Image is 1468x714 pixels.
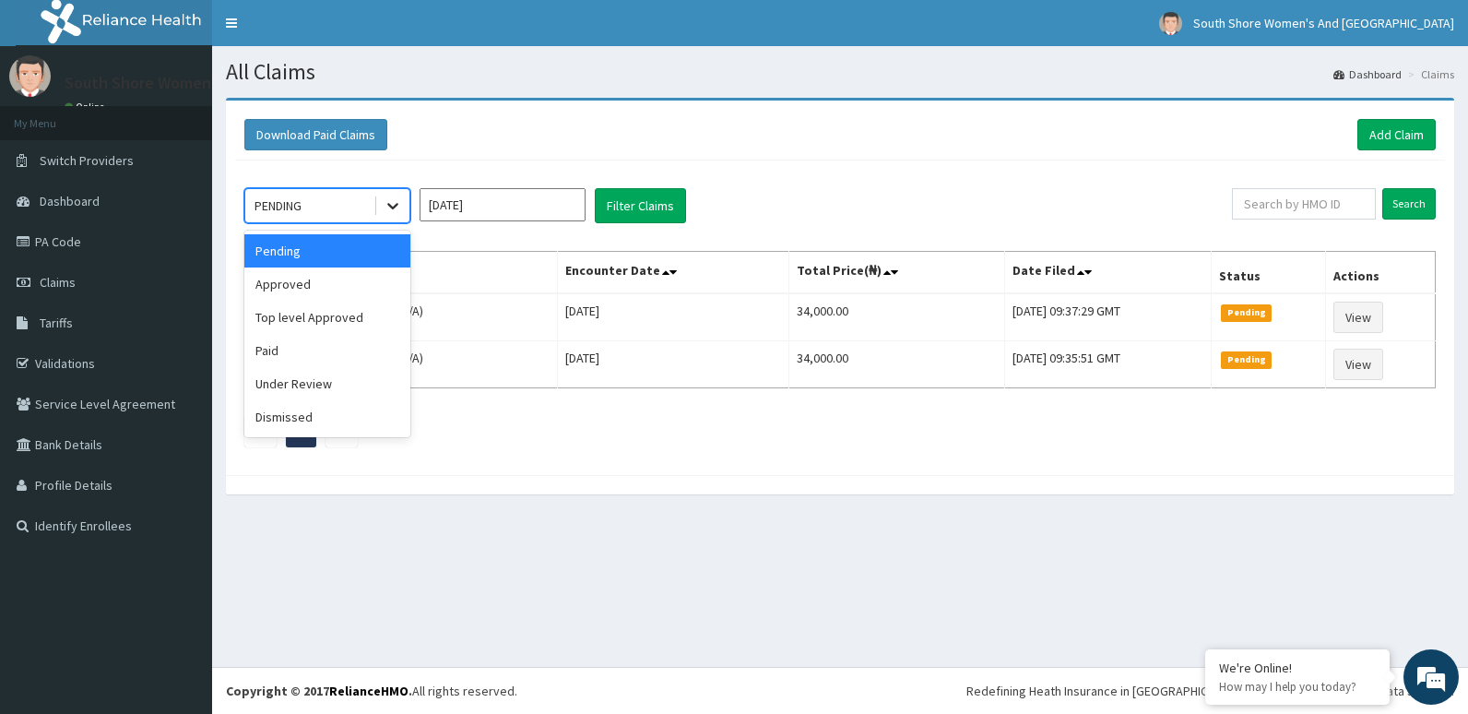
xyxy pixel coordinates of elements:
span: South Shore Women's And [GEOGRAPHIC_DATA] [1193,15,1454,31]
input: Select Month and Year [420,188,586,221]
p: South Shore Women's And [GEOGRAPHIC_DATA] [65,75,410,91]
td: [DATE] [557,341,789,388]
p: How may I help you today? [1219,679,1376,695]
div: Top level Approved [244,301,410,334]
div: Dismissed [244,400,410,434]
span: Switch Providers [40,152,134,169]
div: Paid [244,334,410,367]
th: Encounter Date [557,252,789,294]
input: Search [1382,188,1436,220]
strong: Copyright © 2017 . [226,683,412,699]
a: View [1333,302,1383,333]
a: View [1333,349,1383,380]
div: We're Online! [1219,660,1376,676]
div: Redefining Heath Insurance in [GEOGRAPHIC_DATA] using Telemedicine and Data Science! [966,682,1454,700]
th: Total Price(₦) [789,252,1004,294]
div: Under Review [244,367,410,400]
footer: All rights reserved. [212,667,1468,714]
span: Tariffs [40,315,73,331]
td: [DATE] [557,293,789,341]
div: Approved [244,268,410,301]
td: [DATE] 09:35:51 GMT [1004,341,1212,388]
div: PENDING [255,196,302,215]
input: Search by HMO ID [1232,188,1376,220]
h1: All Claims [226,60,1454,84]
td: 34,000.00 [789,341,1004,388]
span: Pending [1221,351,1272,368]
span: Dashboard [40,193,100,209]
span: Pending [1221,304,1272,321]
a: Add Claim [1357,119,1436,150]
th: Actions [1325,252,1435,294]
div: Pending [244,234,410,268]
img: User Image [1159,12,1182,35]
a: Dashboard [1333,66,1402,82]
button: Download Paid Claims [244,119,387,150]
button: Filter Claims [595,188,686,223]
img: User Image [9,55,51,97]
td: [DATE] 09:37:29 GMT [1004,293,1212,341]
li: Claims [1403,66,1454,82]
span: Claims [40,274,76,291]
th: Status [1212,252,1325,294]
a: Online [65,101,109,113]
a: RelianceHMO [329,683,408,699]
td: 34,000.00 [789,293,1004,341]
th: Date Filed [1004,252,1212,294]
